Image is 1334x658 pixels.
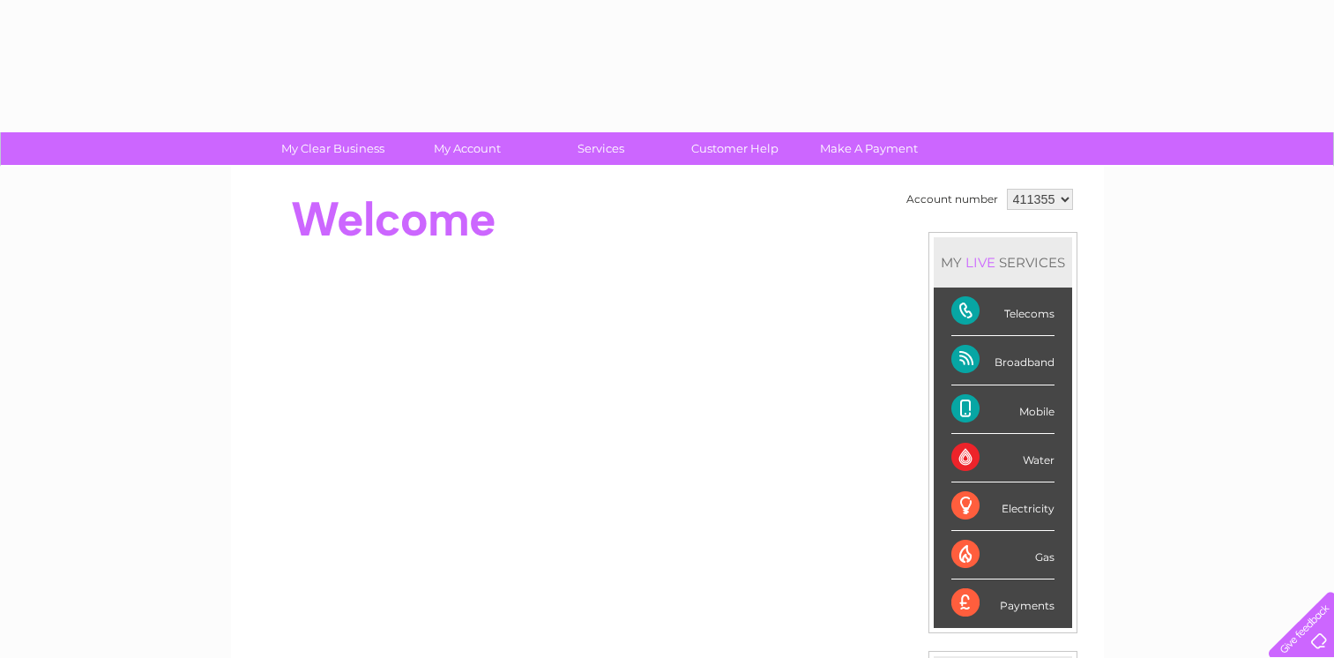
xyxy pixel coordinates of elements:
[962,254,999,271] div: LIVE
[394,132,540,165] a: My Account
[934,237,1072,288] div: MY SERVICES
[662,132,808,165] a: Customer Help
[951,434,1055,482] div: Water
[260,132,406,165] a: My Clear Business
[951,385,1055,434] div: Mobile
[951,336,1055,385] div: Broadband
[951,579,1055,627] div: Payments
[902,184,1002,214] td: Account number
[951,288,1055,336] div: Telecoms
[528,132,674,165] a: Services
[796,132,942,165] a: Make A Payment
[951,482,1055,531] div: Electricity
[951,531,1055,579] div: Gas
